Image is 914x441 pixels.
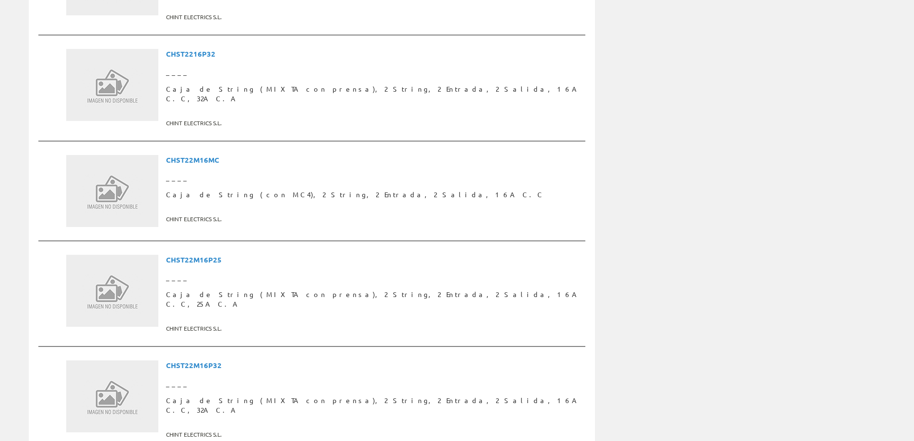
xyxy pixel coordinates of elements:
[66,155,158,227] img: Sin Imagen Disponible
[166,392,582,419] span: Caja de String (MIXTA con prensa), 2 String, 2 Entrada, 2 Salida, 16A C.C, 32A C.A
[166,321,582,336] span: CHINT ELECTRICS S.L.
[166,115,582,131] span: CHINT ELECTRICS S.L.
[166,63,582,81] span: ____
[166,211,582,227] span: CHINT ELECTRICS S.L.
[166,357,582,374] span: CHST22M16P32
[166,9,582,25] span: CHINT ELECTRICS S.L.
[66,49,158,121] img: Sin Imagen Disponible
[166,375,582,392] span: ____
[166,45,582,63] span: CHST2216P32
[166,251,582,269] span: CHST22M16P25
[66,255,158,327] img: Sin Imagen Disponible
[166,286,582,313] span: Caja de String (MIXTA con prensa), 2 String, 2 Entrada, 2 Salida, 16A C.C, 25A C.A
[166,269,582,286] span: ____
[66,360,158,432] img: Sin Imagen Disponible
[166,186,582,203] span: Caja de String (con MC4), 2 String, 2 Entrada, 2 Salida, 16A C.C
[166,151,582,169] span: CHST22M16MC
[166,81,582,107] span: Caja de String (MIXTA con prensa), 2 String, 2 Entrada, 2 Salida, 16A C.C, 32A C.A
[166,169,582,186] span: ____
